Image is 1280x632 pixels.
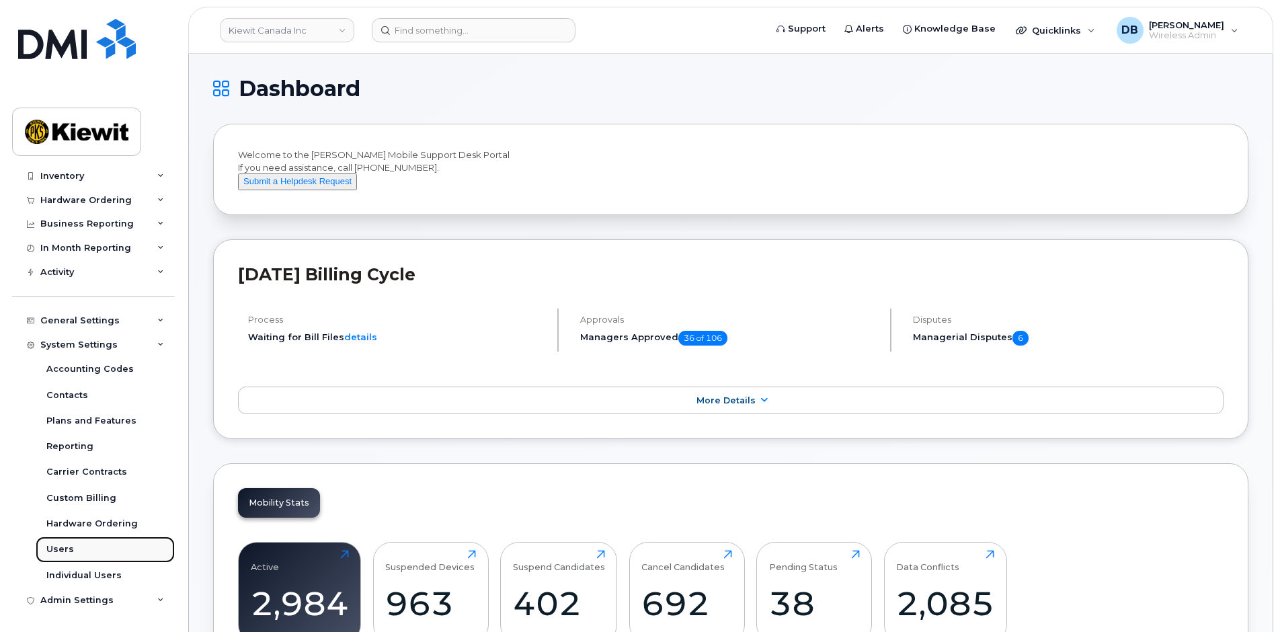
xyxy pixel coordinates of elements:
[641,550,725,572] div: Cancel Candidates
[238,175,357,186] a: Submit a Helpdesk Request
[1222,574,1270,622] iframe: Messenger Launcher
[896,550,959,572] div: Data Conflicts
[251,550,279,572] div: Active
[696,395,756,405] span: More Details
[239,79,360,99] span: Dashboard
[238,264,1224,284] h2: [DATE] Billing Cycle
[385,550,475,572] div: Suspended Devices
[769,550,838,572] div: Pending Status
[896,584,994,623] div: 2,085
[513,584,605,623] div: 402
[913,331,1224,346] h5: Managerial Disputes
[248,331,546,344] li: Waiting for Bill Files
[641,584,732,623] div: 692
[238,173,357,190] button: Submit a Helpdesk Request
[248,315,546,325] h4: Process
[344,331,377,342] a: details
[769,584,860,623] div: 38
[238,149,1224,190] div: Welcome to the [PERSON_NAME] Mobile Support Desk Portal If you need assistance, call [PHONE_NUMBER].
[678,331,727,346] span: 36 of 106
[913,315,1224,325] h4: Disputes
[580,331,878,346] h5: Managers Approved
[251,584,349,623] div: 2,984
[385,584,476,623] div: 963
[1012,331,1029,346] span: 6
[513,550,605,572] div: Suspend Candidates
[580,315,878,325] h4: Approvals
